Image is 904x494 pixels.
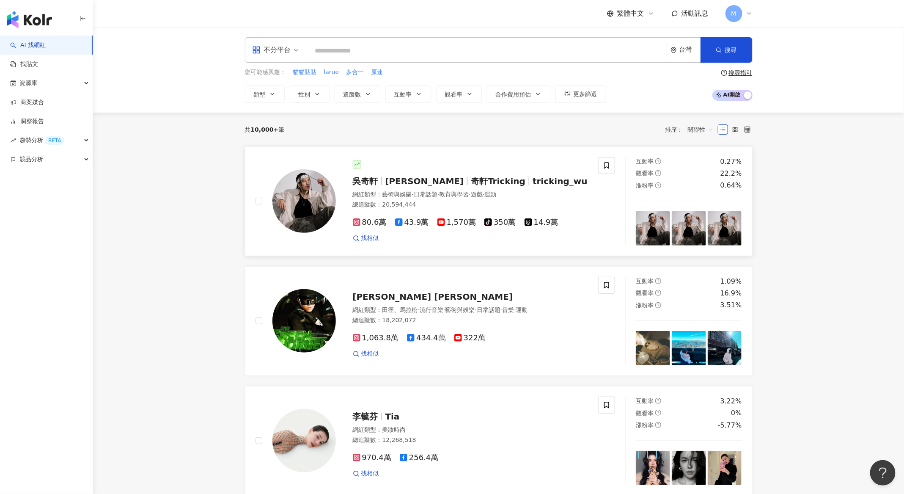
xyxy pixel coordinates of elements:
[10,41,46,50] a: searchAI 找網紅
[343,91,361,98] span: 追蹤數
[555,86,606,102] button: 更多篩選
[7,11,52,28] img: logo
[636,422,654,428] span: 漲粉率
[436,86,482,102] button: 觀看率
[655,170,661,176] span: question-circle
[445,91,463,98] span: 觀看率
[721,70,727,76] span: question-circle
[353,469,379,478] a: 找相似
[400,453,439,462] span: 256.4萬
[290,86,330,102] button: 性別
[731,9,736,18] span: M
[353,218,387,227] span: 80.6萬
[484,191,496,198] span: 運動
[418,306,420,313] span: ·
[272,169,336,233] img: KOL Avatar
[437,191,439,198] span: ·
[725,47,737,53] span: 搜尋
[720,301,742,310] div: 3.51%
[245,266,753,376] a: KOL Avatar[PERSON_NAME] [PERSON_NAME]網紅類型：田徑、馬拉松·流行音樂·藝術與娛樂·日常話題·音樂·運動總追蹤數：18,202,0721,063.8萬434....
[718,421,742,430] div: -5.77%
[19,74,37,93] span: 資源庫
[361,469,379,478] span: 找相似
[636,397,654,404] span: 互動率
[10,138,16,144] span: rise
[353,201,588,209] div: 總追蹤數 ： 20,594,444
[353,316,588,325] div: 總追蹤數 ： 18,202,072
[346,68,364,77] button: 多合一
[394,91,412,98] span: 互動率
[720,289,742,298] div: 16.9%
[353,411,378,422] span: 李毓芬
[395,218,429,227] span: 43.9萬
[10,60,38,69] a: 找貼文
[636,211,670,246] img: post-image
[672,211,706,246] img: post-image
[655,158,661,164] span: question-circle
[636,410,654,417] span: 觀看率
[670,47,677,53] span: environment
[353,453,392,462] span: 970.4萬
[636,451,670,485] img: post-image
[293,68,317,77] button: 貓貓貼貼
[514,306,516,313] span: ·
[353,190,588,199] div: 網紅類型 ：
[324,68,339,77] span: larue
[636,278,654,284] span: 互動率
[454,334,486,342] span: 322萬
[437,218,476,227] span: 1,570萬
[672,331,706,365] img: post-image
[353,334,399,342] span: 1,063.8萬
[525,218,558,227] span: 14.9萬
[324,68,340,77] button: larue
[636,170,654,177] span: 觀看率
[672,451,706,485] img: post-image
[636,290,654,296] span: 觀看率
[708,451,742,485] img: post-image
[245,68,286,77] span: 您可能感興趣：
[414,191,437,198] span: 日常話題
[665,123,718,136] div: 排序：
[443,306,445,313] span: ·
[272,409,336,472] img: KOL Avatar
[353,234,379,243] a: 找相似
[636,302,654,309] span: 漲粉率
[708,331,742,365] img: post-image
[19,131,64,150] span: 趨勢分析
[487,86,550,102] button: 合作費用預估
[679,46,701,53] div: 台灣
[617,9,644,18] span: 繁體中文
[353,436,588,444] div: 總追蹤數 ： 12,268,518
[720,181,742,190] div: 0.64%
[469,191,470,198] span: ·
[471,191,483,198] span: 遊戲
[484,218,516,227] span: 350萬
[500,306,502,313] span: ·
[731,408,742,418] div: 0%
[655,302,661,308] span: question-circle
[720,169,742,178] div: 22.2%
[45,136,64,145] div: BETA
[483,191,484,198] span: ·
[361,350,379,358] span: 找相似
[516,306,528,313] span: 運動
[655,398,661,404] span: question-circle
[655,278,661,284] span: question-circle
[729,69,753,76] div: 搜尋指引
[636,182,654,189] span: 漲粉率
[382,426,406,433] span: 美妝時尚
[655,422,661,428] span: question-circle
[720,397,742,406] div: 3.22%
[445,306,475,313] span: 藝術與娛樂
[371,68,383,77] button: 原速
[299,91,310,98] span: 性別
[251,126,279,133] span: 10,000+
[382,306,418,313] span: 田徑、馬拉松
[245,86,285,102] button: 類型
[382,191,412,198] span: 藝術與娛樂
[361,234,379,243] span: 找相似
[655,410,661,416] span: question-circle
[385,411,400,422] span: Tia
